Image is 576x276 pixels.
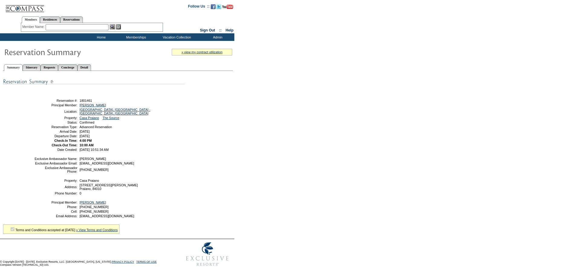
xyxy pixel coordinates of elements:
td: Follow Us :: [188,4,210,11]
a: Casa Praiano [80,116,99,120]
span: [PHONE_NUMBER] [80,168,109,171]
span: 0 [80,191,81,195]
img: Become our fan on Facebook [211,4,216,9]
img: Exclusive Resorts [180,239,234,269]
td: Home [83,33,118,41]
td: Phone Number: [34,191,77,195]
a: Summary [4,64,23,71]
td: Exclusive Ambassador Phone: [34,166,77,173]
img: Reservaton Summary [4,46,125,58]
img: Subscribe to our YouTube Channel [222,5,233,9]
span: [DATE] 10:51:34 AM [80,148,109,151]
td: Email Address: [34,214,77,218]
span: 10:00 AM [80,143,93,147]
span: [STREET_ADDRESS][PERSON_NAME] Praiano, 84010 [80,183,138,191]
a: Follow us on Twitter [216,6,221,10]
a: [GEOGRAPHIC_DATA], [GEOGRAPHIC_DATA] - [GEOGRAPHIC_DATA], [GEOGRAPHIC_DATA] [80,108,150,115]
a: Subscribe to our YouTube Channel [222,6,233,10]
span: :: [219,28,222,32]
a: [PERSON_NAME] [80,201,106,204]
a: TERMS OF USE [136,260,157,263]
td: Property: [34,179,77,182]
span: 1801461 [80,99,92,102]
strong: Check-In Time: [54,139,77,142]
a: PRIVACY POLICY [112,260,134,263]
span: [PHONE_NUMBER] [80,205,109,209]
a: Members [22,16,40,23]
span: [DATE] [80,130,90,133]
a: » view my contract utilization [181,50,223,54]
td: Arrival Date: [34,130,77,133]
a: Reservations [60,16,83,23]
span: [PERSON_NAME] [80,157,106,161]
strong: Check-Out Time: [52,143,77,147]
td: Reservation Type: [34,125,77,129]
td: Address: [34,183,77,191]
td: Departure Date: [34,134,77,138]
a: The Source [103,116,119,120]
a: Help [226,28,233,32]
td: Memberships [118,33,153,41]
td: Exclusive Ambassador Email: [34,161,77,165]
span: 4:00 PM [80,139,92,142]
a: [PERSON_NAME] [80,103,106,107]
span: Confirmed [80,121,94,124]
a: » View Terms and Conditions [76,228,118,232]
td: Status: [34,121,77,124]
a: Requests [41,64,58,71]
span: [DATE] [80,134,90,138]
td: Date Created: [34,148,77,151]
a: Itinerary [23,64,41,71]
td: Exclusive Ambassador Name: [34,157,77,161]
td: Reservation #: [34,99,77,102]
a: Become our fan on Facebook [211,6,216,10]
span: [PHONE_NUMBER] [80,210,109,213]
img: subTtlResSummary.gif [3,78,184,85]
td: Location: [34,108,77,115]
td: Property: [34,116,77,120]
img: Reservations [116,24,121,29]
td: Principal Member: [34,103,77,107]
a: Concierge [58,64,77,71]
td: Principal Member: [34,201,77,204]
a: Sign Out [200,28,215,32]
a: Residences [40,16,60,23]
td: Admin [200,33,234,41]
div: Member Name: [22,24,46,29]
img: View [110,24,115,29]
td: Phone: [34,205,77,209]
a: Detail [77,64,91,71]
span: Terms and Conditions accepted at [DATE] [15,228,75,232]
span: [EMAIL_ADDRESS][DOMAIN_NAME] [80,214,134,218]
img: Follow us on Twitter [216,4,221,9]
td: Vacation Collection [153,33,200,41]
span: Advanced Reservation [80,125,112,129]
span: [EMAIL_ADDRESS][DOMAIN_NAME] [80,161,134,165]
span: Casa Praiano [80,179,99,182]
td: Cell: [34,210,77,213]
